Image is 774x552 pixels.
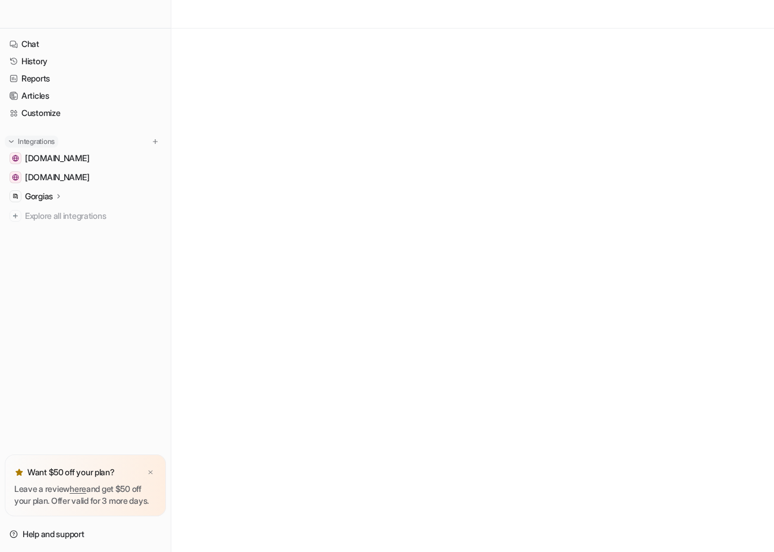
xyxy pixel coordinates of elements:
a: Customize [5,105,166,121]
p: Want $50 off your plan? [27,466,115,478]
a: History [5,53,166,70]
p: Integrations [18,137,55,146]
img: x [147,469,154,476]
a: www.cycmotor.com[DOMAIN_NAME] [5,169,166,186]
img: electric-bike-conversions.co.uk [12,155,19,162]
img: menu_add.svg [151,137,159,146]
a: Reports [5,70,166,87]
img: Gorgias [12,193,19,200]
img: www.cycmotor.com [12,174,19,181]
span: [DOMAIN_NAME] [25,152,89,164]
a: electric-bike-conversions.co.uk[DOMAIN_NAME] [5,150,166,167]
button: Integrations [5,136,58,148]
span: Explore all integrations [25,206,161,225]
p: Gorgias [25,190,53,202]
span: [DOMAIN_NAME] [25,171,89,183]
a: Chat [5,36,166,52]
a: Help and support [5,526,166,542]
a: Articles [5,87,166,104]
img: expand menu [7,137,15,146]
img: star [14,468,24,477]
img: explore all integrations [10,210,21,222]
a: Explore all integrations [5,208,166,224]
a: here [70,484,86,494]
p: Leave a review and get $50 off your plan. Offer valid for 3 more days. [14,483,156,507]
